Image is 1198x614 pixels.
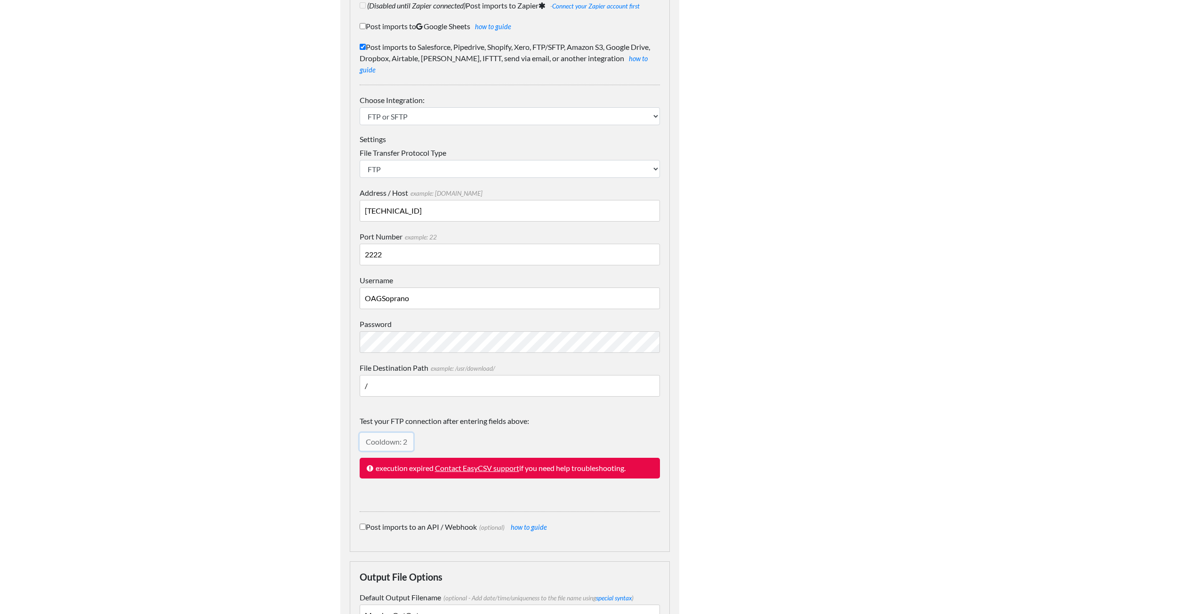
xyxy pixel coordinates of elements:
span: example: 22 [402,233,437,241]
a: special syntax [596,594,632,602]
input: Post imports to Salesforce, Pipedrive, Shopify, Xero, FTP/SFTP, Amazon S3, Google Drive, Dropbox,... [360,44,366,50]
label: Test your FTP connection after entering fields above: [360,415,660,431]
input: Post imports toGoogle Sheetshow to guide [360,23,366,29]
span: example: /usr/download/ [428,365,495,372]
span: - [548,2,640,10]
iframe: Drift Widget Chat Controller [1151,567,1187,603]
label: Username [360,275,660,286]
label: Port Number [360,231,660,242]
h4: Output File Options [360,571,660,582]
input: Post imports to an API / Webhook(optional) how to guide [360,524,366,530]
label: Post imports to Google Sheets [360,21,660,32]
i: (Disabled until Zapier connected) [367,1,466,10]
span: (optional) [477,524,505,531]
label: File Transfer Protocol Type [360,147,660,159]
span: example: [DOMAIN_NAME] [408,190,482,197]
label: Post imports to an API / Webhook [360,521,660,533]
label: Default Output Filename [360,592,660,603]
span: (optional - Add date/time/uniqueness to the file name using ) [441,594,634,602]
label: Address / Host [360,187,660,199]
label: Password [360,319,660,330]
label: File Destination Path [360,362,660,374]
input: (Disabled until Zapier connected)Post imports to Zapier -Connect your Zapier account first [360,2,366,8]
label: Choose Integration: [360,95,660,106]
p: if you need help troubleshooting. [360,458,660,478]
a: how to guide [475,23,511,31]
a: Connect your Zapier account first [552,2,640,10]
label: Post imports to Salesforce, Pipedrive, Shopify, Xero, FTP/SFTP, Amazon S3, Google Drive, Dropbox,... [360,41,660,75]
a: Contact EasyCSV support [435,463,519,472]
h6: Settings [360,135,660,144]
span: execution expired [376,463,434,472]
a: how to guide [511,523,547,531]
